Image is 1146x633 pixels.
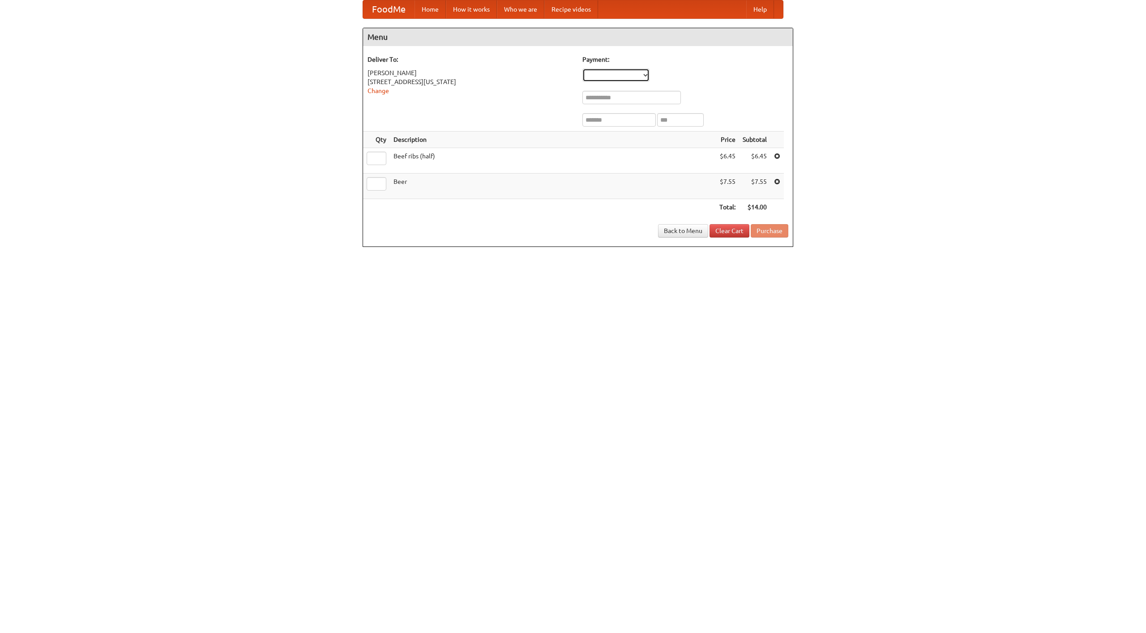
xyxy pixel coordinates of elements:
[739,148,770,174] td: $6.45
[716,148,739,174] td: $6.45
[446,0,497,18] a: How it works
[582,55,788,64] h5: Payment:
[746,0,774,18] a: Help
[363,28,793,46] h4: Menu
[739,132,770,148] th: Subtotal
[716,174,739,199] td: $7.55
[739,174,770,199] td: $7.55
[390,132,716,148] th: Description
[363,0,415,18] a: FoodMe
[739,199,770,216] th: $14.00
[363,132,390,148] th: Qty
[716,199,739,216] th: Total:
[390,148,716,174] td: Beef ribs (half)
[497,0,544,18] a: Who we are
[658,224,708,238] a: Back to Menu
[544,0,598,18] a: Recipe videos
[390,174,716,199] td: Beer
[710,224,749,238] a: Clear Cart
[368,68,573,77] div: [PERSON_NAME]
[368,77,573,86] div: [STREET_ADDRESS][US_STATE]
[751,224,788,238] button: Purchase
[368,55,573,64] h5: Deliver To:
[368,87,389,94] a: Change
[716,132,739,148] th: Price
[415,0,446,18] a: Home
